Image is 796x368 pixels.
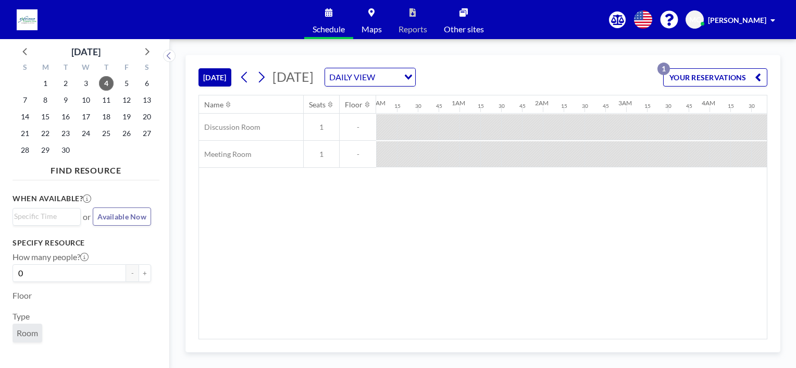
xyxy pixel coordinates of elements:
span: Tuesday, September 2, 2025 [58,76,73,91]
input: Search for option [378,70,398,84]
span: Saturday, September 6, 2025 [140,76,154,91]
div: 30 [499,103,505,109]
span: Monday, September 29, 2025 [38,143,53,157]
span: or [83,212,91,222]
div: Floor [345,100,363,109]
span: Other sites [444,25,484,33]
div: M [35,62,56,75]
p: 1 [657,63,670,75]
span: MC [689,15,701,24]
span: Friday, September 5, 2025 [119,76,134,91]
div: 1AM [452,99,465,107]
div: Search for option [13,208,80,224]
span: Tuesday, September 16, 2025 [58,109,73,124]
span: Thursday, September 18, 2025 [99,109,114,124]
span: Friday, September 12, 2025 [119,93,134,107]
span: Sunday, September 21, 2025 [18,126,32,141]
div: 15 [728,103,734,109]
span: Available Now [97,212,146,221]
button: - [126,264,139,282]
span: Monday, September 22, 2025 [38,126,53,141]
span: Sunday, September 7, 2025 [18,93,32,107]
span: [DATE] [272,69,314,84]
div: 30 [749,103,755,109]
span: Wednesday, September 17, 2025 [79,109,93,124]
div: 30 [665,103,671,109]
div: F [116,62,136,75]
div: 15 [478,103,484,109]
div: 45 [603,103,609,109]
span: Saturday, September 27, 2025 [140,126,154,141]
div: Seats [309,100,326,109]
span: DAILY VIEW [327,70,377,84]
input: Search for option [14,211,74,222]
div: 30 [415,103,421,109]
h3: Specify resource [13,238,151,248]
span: 1 [304,150,339,159]
div: 15 [644,103,651,109]
span: Saturday, September 13, 2025 [140,93,154,107]
div: S [15,62,35,75]
span: Thursday, September 4, 2025 [99,76,114,91]
span: Saturday, September 20, 2025 [140,109,154,124]
span: Maps [362,25,382,33]
div: 45 [686,103,692,109]
span: Wednesday, September 3, 2025 [79,76,93,91]
div: Search for option [325,68,415,86]
span: - [340,122,376,132]
span: Sunday, September 14, 2025 [18,109,32,124]
div: Name [204,100,223,109]
div: 45 [519,103,526,109]
label: Type [13,311,30,322]
span: Reports [399,25,427,33]
div: 12AM [368,99,385,107]
span: Wednesday, September 10, 2025 [79,93,93,107]
button: YOUR RESERVATIONS1 [663,68,767,87]
div: T [56,62,76,75]
span: - [340,150,376,159]
button: Available Now [93,207,151,226]
span: Tuesday, September 23, 2025 [58,126,73,141]
div: [DATE] [71,44,101,59]
div: S [136,62,157,75]
span: Thursday, September 25, 2025 [99,126,114,141]
span: 1 [304,122,339,132]
span: Friday, September 26, 2025 [119,126,134,141]
div: 30 [582,103,588,109]
span: Thursday, September 11, 2025 [99,93,114,107]
span: Monday, September 8, 2025 [38,93,53,107]
button: + [139,264,151,282]
span: [PERSON_NAME] [708,16,766,24]
span: Tuesday, September 30, 2025 [58,143,73,157]
div: W [76,62,96,75]
div: 4AM [702,99,715,107]
span: Schedule [313,25,345,33]
span: Monday, September 1, 2025 [38,76,53,91]
div: T [96,62,116,75]
span: Wednesday, September 24, 2025 [79,126,93,141]
span: Room [17,328,38,338]
span: Discussion Room [199,122,260,132]
label: Floor [13,290,32,301]
span: Friday, September 19, 2025 [119,109,134,124]
div: 3AM [618,99,632,107]
span: Monday, September 15, 2025 [38,109,53,124]
button: [DATE] [198,68,231,87]
span: Sunday, September 28, 2025 [18,143,32,157]
img: organization-logo [17,9,38,30]
div: 2AM [535,99,549,107]
div: 15 [394,103,401,109]
div: 45 [436,103,442,109]
span: Tuesday, September 9, 2025 [58,93,73,107]
h4: FIND RESOURCE [13,161,159,176]
div: 15 [561,103,567,109]
label: How many people? [13,252,89,262]
span: Meeting Room [199,150,252,159]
